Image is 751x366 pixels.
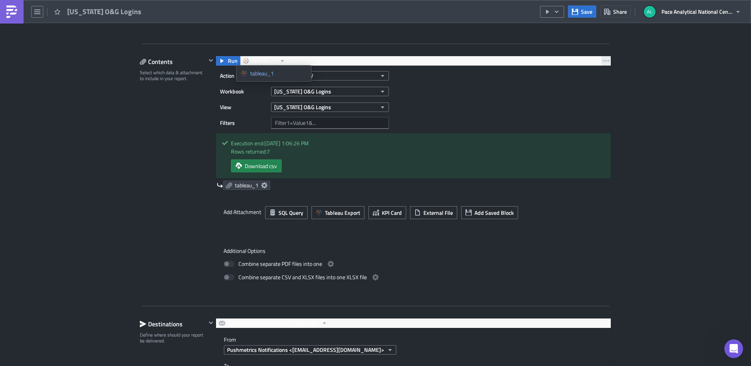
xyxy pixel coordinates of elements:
[37,257,44,264] button: Upload attachment
[271,71,389,81] button: Export View CSV
[274,87,331,95] span: [US_STATE] O&G Logins
[600,5,631,18] button: Share
[245,162,277,170] span: Download csv
[223,181,270,190] a: tableau_1
[5,3,20,18] button: go back
[568,5,596,18] button: Save
[250,70,306,77] div: tableau_1
[461,206,518,219] button: Add Saved Block
[235,182,258,189] span: tableau_1
[613,7,627,16] span: Share
[231,139,605,147] div: Execution end: [DATE] 1:06:26 PM
[231,159,282,172] a: Download csv
[13,161,28,168] b: reply
[238,259,322,269] span: Combine separate PDF files into one
[271,87,389,96] button: [US_STATE] O&G Logins
[51,154,93,160] a: Documentation
[368,206,406,219] button: KPI Card
[5,5,18,18] img: PushMetrics
[140,332,206,344] div: Define where should your report be delivered.
[271,117,389,129] input: Filter1=Value1&...
[140,318,206,330] div: Destinations
[220,101,267,113] label: View
[311,206,365,219] button: Tableau Export
[265,206,308,219] button: SQL Query
[724,339,743,358] iframe: Intercom live chat
[220,86,267,97] label: Workbook
[140,56,206,68] div: Contents
[13,175,74,180] div: [PERSON_NAME] • 1h ago
[7,241,150,254] textarea: Message…
[643,5,656,18] img: Avatar
[138,3,152,17] div: Close
[252,56,277,66] span: tableau_1
[227,346,384,354] span: Pushmetrics Notifications <[EMAIL_ADDRESS][DOMAIN_NAME]>
[3,3,74,10] span: [US_STATE] O&G Logins
[271,102,389,112] button: [US_STATE] O&G Logins
[581,7,592,16] span: Save
[661,7,732,16] span: Pace Analytical National Center for Testing and Innovation
[38,10,86,18] p: Active over [DATE]
[3,3,375,10] body: Rich Text Area. Press ALT-0 for help.
[135,254,147,267] button: Send a message…
[206,318,216,328] button: Hide content
[13,154,118,169] div: Check out the or to this message.
[228,56,238,66] span: Run
[67,7,142,16] span: [US_STATE] O&G Logins
[123,3,138,18] button: Home
[274,103,331,111] span: [US_STATE] O&G Logins
[216,56,240,66] button: Run
[238,273,367,282] span: Combine separate CSV and XLSX files into one XLSX file
[223,247,603,254] label: Additional Options
[22,4,35,17] img: Profile image for Julian
[6,45,151,191] div: Julian says…
[220,117,267,129] label: Filters
[474,209,514,217] span: Add Saved Block
[140,70,206,82] div: Select which data & attachment to include in your report.
[639,3,745,20] button: Pace Analytical National Center for Testing and Innovation
[224,345,396,355] button: Pushmetrics Notifications <[EMAIL_ADDRESS][DOMAIN_NAME]>
[410,206,457,219] button: External File
[423,209,453,217] span: External File
[38,4,89,10] h1: [PERSON_NAME]
[6,45,124,174] div: -------------Trouble connecting to data?Check out theDocumentationorreplyto this message.[PERSON_...
[216,318,330,328] button: Default Pushmetrics SMTP Integration
[224,336,611,343] label: From
[206,56,216,65] button: Hide content
[12,257,18,264] button: Emoji picker
[382,209,402,217] span: KPI Card
[228,318,319,328] span: Default Pushmetrics SMTP Integration
[25,257,31,264] button: Gif picker
[278,209,303,217] span: SQL Query
[13,134,118,149] div: ------------- Trouble connecting to data?
[325,209,360,217] span: Tableau Export
[223,206,261,218] label: Add Attachment
[231,147,605,156] div: Rows returned: 7
[240,56,288,66] button: tableau_1
[220,70,267,82] label: Action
